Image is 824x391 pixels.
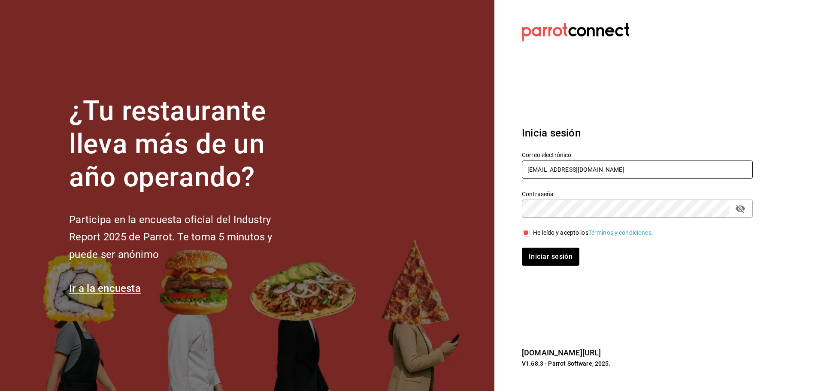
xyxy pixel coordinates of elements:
[69,95,301,194] h1: ¿Tu restaurante lleva más de un año operando?
[522,191,753,197] label: Contraseña
[522,348,601,357] a: [DOMAIN_NAME][URL]
[69,211,301,264] h2: Participa en la encuesta oficial del Industry Report 2025 de Parrot. Te toma 5 minutos y puede se...
[522,359,753,368] p: V1.68.3 - Parrot Software, 2025.
[522,248,579,266] button: Iniciar sesión
[522,152,753,158] label: Correo electrónico
[533,228,653,237] div: He leído y acepto los
[588,229,653,236] a: Términos y condiciones.
[733,201,748,216] button: passwordField
[69,282,141,294] a: Ir a la encuesta
[522,125,753,141] h3: Inicia sesión
[522,161,753,179] input: Ingresa tu correo electrónico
